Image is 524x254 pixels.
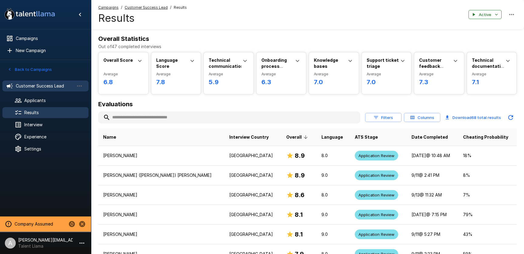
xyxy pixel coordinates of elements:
[419,77,459,87] h6: 7.3
[295,151,305,160] h6: 8.9
[295,170,305,180] h6: 8.9
[229,192,277,198] p: [GEOGRAPHIC_DATA]
[472,58,506,75] b: Technical documentation creation
[261,77,301,87] h6: 6.3
[419,58,449,75] b: Customer feedback management
[156,58,178,69] b: Language Score
[103,71,143,77] span: Average
[314,58,338,69] b: Knowledge bases
[355,232,398,237] span: Application Review
[355,173,398,178] span: Application Review
[103,192,220,198] p: [PERSON_NAME]
[98,101,133,108] b: Evaluations
[355,212,398,218] span: Application Review
[355,153,398,159] span: Application Review
[321,231,345,237] p: 9.0
[295,229,303,239] h6: 8.1
[98,44,517,50] p: Out of 47 completed interviews
[174,5,187,11] span: Results
[229,172,277,178] p: [GEOGRAPHIC_DATA]
[365,113,401,122] button: Filters
[443,111,503,124] button: Download68 total results
[463,134,508,141] span: Cheating Probability
[125,5,168,10] u: Customer Success Lead
[355,192,398,198] span: Application Review
[98,35,149,42] b: Overall Statistics
[295,190,304,200] h6: 8.6
[321,192,345,198] p: 8.0
[321,153,345,159] p: 8.0
[463,192,512,198] p: 7 %
[98,12,187,25] h4: Results
[505,111,517,124] button: Updated Today - 12:46 PM
[103,58,133,63] b: Overall Score
[209,58,244,69] b: Technical communication
[367,58,399,69] b: Support ticket triage
[229,153,277,159] p: [GEOGRAPHIC_DATA]
[229,134,269,141] span: Interview Country
[156,71,196,77] span: Average
[469,10,502,19] button: Active
[209,71,249,77] span: Average
[472,71,512,77] span: Average
[407,225,458,244] td: 9/11 @ 5:27 PM
[103,172,220,178] p: [PERSON_NAME] ([PERSON_NAME]) [PERSON_NAME]
[411,134,448,141] span: Date Completed
[314,77,354,87] h6: 7.0
[321,212,345,218] p: 9.0
[295,210,303,219] h6: 8.1
[463,212,512,218] p: 79 %
[407,185,458,205] td: 9/13 @ 11:32 AM
[367,71,407,77] span: Average
[407,166,458,185] td: 9/11 @ 2:41 PM
[355,134,378,141] span: ATS Stage
[261,71,301,77] span: Average
[463,172,512,178] p: 8 %
[321,134,343,141] span: Language
[229,212,277,218] p: [GEOGRAPHIC_DATA]
[419,71,459,77] span: Average
[121,5,122,11] span: /
[404,113,440,122] button: Columns
[407,205,458,225] td: [DATE] @ 7:15 PM
[407,146,458,166] td: [DATE] @ 10:48 AM
[170,5,171,11] span: /
[103,77,143,87] h6: 6.8
[229,231,277,237] p: [GEOGRAPHIC_DATA]
[103,231,220,237] p: [PERSON_NAME]
[286,134,310,141] span: Overall
[103,212,220,218] p: [PERSON_NAME]
[321,172,345,178] p: 9.0
[314,71,354,77] span: Average
[367,77,407,87] h6: 7.0
[261,58,287,75] b: Onboarding process design
[156,77,196,87] h6: 7.8
[103,153,220,159] p: [PERSON_NAME]
[463,153,512,159] p: 18 %
[209,77,249,87] h6: 5.9
[463,231,512,237] p: 43 %
[472,77,512,87] h6: 7.1
[103,134,116,141] span: Name
[98,5,119,10] u: Campaigns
